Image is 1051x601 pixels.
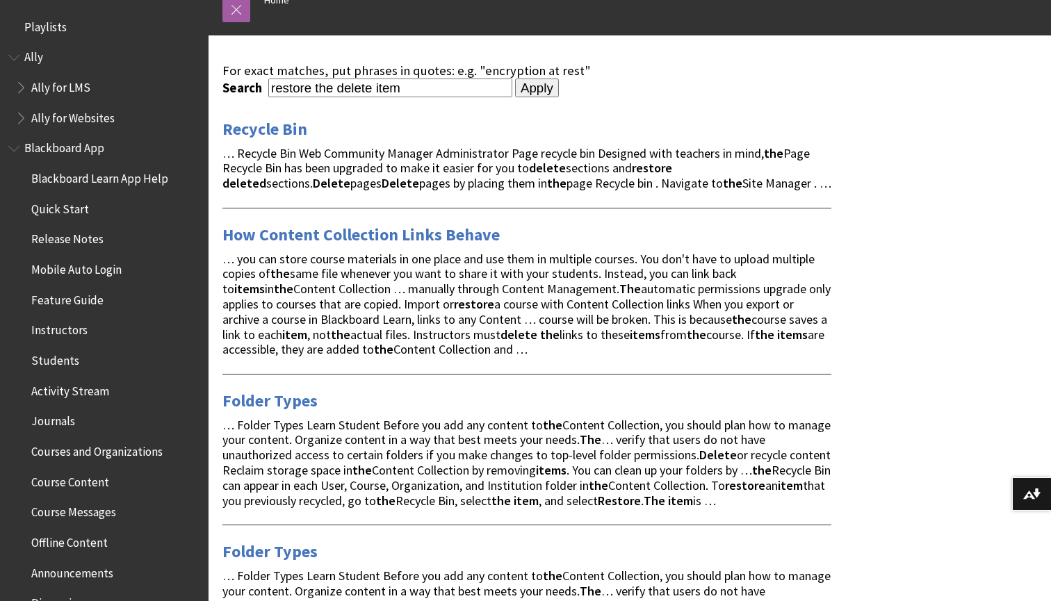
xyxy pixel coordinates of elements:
[515,79,559,98] input: Apply
[723,175,742,191] strong: the
[376,493,396,509] strong: the
[222,63,831,79] div: For exact matches, put phrases in quotes: e.g. "encryption at rest"
[8,46,200,130] nav: Book outline for Anthology Ally Help
[529,160,566,176] strong: delete
[8,15,200,39] nav: Book outline for Playlists
[630,327,660,343] strong: items
[222,224,500,246] a: How Content Collection Links Behave
[725,477,765,493] strong: restore
[543,568,562,584] strong: the
[778,477,803,493] strong: item
[589,477,608,493] strong: the
[24,137,104,156] span: Blackboard App
[31,288,104,307] span: Feature Guide
[222,251,831,358] span: … you can store course materials in one place and use them in multiple courses. You don't have to...
[382,175,419,191] strong: Delete
[31,410,75,429] span: Journals
[31,379,109,398] span: Activity Stream
[274,281,293,297] strong: the
[668,493,693,509] strong: item
[31,349,79,368] span: Students
[31,258,122,277] span: Mobile Auto Login
[222,175,266,191] strong: deleted
[222,390,318,412] a: Folder Types
[755,327,774,343] strong: the
[282,327,307,343] strong: item
[580,431,601,447] strong: The
[491,493,511,509] strong: the
[580,583,601,599] strong: The
[31,440,163,459] span: Courses and Organizations
[500,327,537,343] strong: delete
[632,160,672,176] strong: restore
[764,145,783,161] strong: the
[31,319,88,338] span: Instructors
[752,462,772,478] strong: the
[777,327,808,343] strong: items
[31,470,109,489] span: Course Content
[31,197,89,216] span: Quick Start
[222,417,831,509] span: … Folder Types Learn Student Before you add any content to Content Collection, you should plan ho...
[270,265,290,281] strong: the
[514,493,539,509] strong: item
[374,341,393,357] strong: the
[598,493,641,509] strong: Restore
[31,531,108,550] span: Offline Content
[540,327,560,343] strong: the
[24,15,67,34] span: Playlists
[31,501,116,520] span: Course Messages
[31,76,90,94] span: Ally for LMS
[31,167,168,186] span: Blackboard Learn App Help
[313,175,350,191] strong: Delete
[222,145,831,192] span: … Recycle Bin Web Community Manager Administrator Page recycle bin Designed with teachers in mind...
[234,281,265,297] strong: items
[619,281,641,297] strong: The
[699,447,737,463] strong: Delete
[31,106,115,125] span: Ally for Websites
[543,417,562,433] strong: the
[31,228,104,247] span: Release Notes
[222,541,318,563] a: Folder Types
[352,462,372,478] strong: the
[687,327,706,343] strong: the
[454,296,494,312] strong: restore
[222,118,307,140] a: Recycle Bin
[644,493,665,509] strong: The
[547,175,567,191] strong: the
[222,80,266,96] label: Search
[24,46,43,65] span: Ally
[732,311,751,327] strong: the
[331,327,350,343] strong: the
[536,462,567,478] strong: items
[31,561,113,580] span: Announcements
